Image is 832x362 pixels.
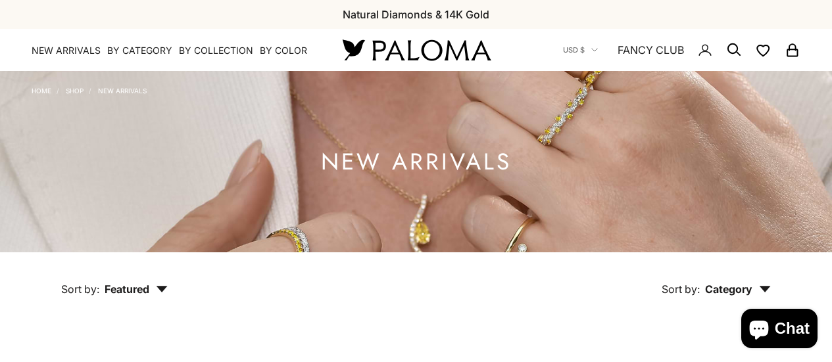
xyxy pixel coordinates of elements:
[321,154,512,170] h1: NEW ARRIVALS
[618,41,684,58] a: FANCY CLUB
[61,283,99,296] span: Sort by:
[737,309,821,351] inbox-online-store-chat: Shopify online store chat
[32,84,147,95] nav: Breadcrumb
[563,44,585,56] span: USD $
[98,87,147,95] a: NEW ARRIVALS
[32,87,51,95] a: Home
[105,283,168,296] span: Featured
[343,6,489,23] p: Natural Diamonds & 14K Gold
[631,252,801,307] button: Sort by: Category
[563,29,800,71] nav: Secondary navigation
[32,44,311,57] nav: Primary navigation
[260,44,307,57] summary: By Color
[66,87,84,95] a: Shop
[179,44,253,57] summary: By Collection
[662,283,700,296] span: Sort by:
[705,283,771,296] span: Category
[563,44,598,56] button: USD $
[107,44,172,57] summary: By Category
[32,44,101,57] a: NEW ARRIVALS
[31,252,198,307] button: Sort by: Featured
